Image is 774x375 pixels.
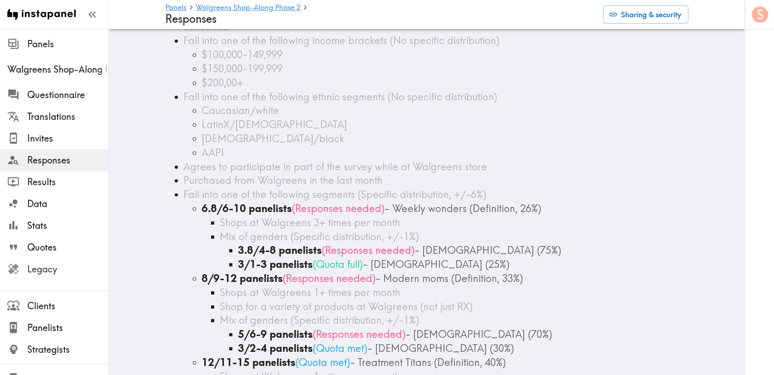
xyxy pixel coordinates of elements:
[184,160,488,173] span: Agrees to participate in part of the survey while at Walgreens store
[166,12,596,25] h4: Responses
[202,62,283,75] span: $150,000-199,999
[313,328,406,340] span: ( Responses needed )
[220,216,401,229] span: Shops at Walgreens 3+ times per month
[238,244,322,257] b: 3.8/4-8 panelists
[27,321,108,334] span: Panelists
[202,272,283,285] b: 8/9-12 panelists
[27,241,108,254] span: Quotes
[283,272,376,285] span: ( Responses needed )
[27,38,108,50] span: Panels
[363,258,510,271] span: - [DEMOGRAPHIC_DATA] (25%)
[27,343,108,356] span: Strategists
[415,244,562,257] span: - [DEMOGRAPHIC_DATA] (75%)
[751,5,769,24] button: S
[385,202,542,215] span: - Weekly wonders (Definition, 26%)
[313,258,363,271] span: ( Quota full )
[202,76,244,89] span: $200,00+
[757,7,764,23] span: S
[184,188,487,201] span: Fall into one of the following segments (Specific distribution, +/-6%)
[296,356,350,369] span: ( Quota met )
[184,6,668,33] span: [PERSON_NAME] agrees or strongly agrees with the statement: "In general, I consider myself to be ...
[27,154,108,167] span: Responses
[27,263,108,276] span: Legacy
[202,104,280,117] span: Caucasian/white
[27,110,108,123] span: Translations
[202,118,348,131] span: LatinX/[DEMOGRAPHIC_DATA]
[350,356,506,369] span: - Treatment Titans (Definition, 40%)
[406,328,552,340] span: - [DEMOGRAPHIC_DATA] (70%)
[166,4,187,12] a: Panels
[220,314,419,326] span: Mix of genders (Specific distribution, +/-1%)
[27,219,108,232] span: Stats
[313,342,368,355] span: ( Quota met )
[27,89,108,101] span: Questionnaire
[27,300,108,312] span: Clients
[202,146,224,159] span: AAPI
[7,63,108,76] span: Walgreens Shop-Along Phase 2
[292,202,385,215] span: ( Responses needed )
[202,132,345,145] span: [DEMOGRAPHIC_DATA]/black
[220,286,401,299] span: Shops at Walgreens 1+ times per month
[238,258,313,271] b: 3/1-3 panelists
[27,176,108,188] span: Results
[220,230,419,243] span: Mix of genders (Specific distribution, +/-1%)
[202,48,283,61] span: $100,000-149,999
[322,244,415,257] span: ( Responses needed )
[376,272,523,285] span: - Modern moms (Definition, 33%)
[603,5,689,24] button: Sharing & security
[184,90,498,103] span: Fall into one of the following ethnic segments (No specific distribution)
[27,197,108,210] span: Data
[238,342,313,355] b: 3/2-4 panelists
[220,300,473,313] span: Shop for a variety of products at Walgreens (not just RX)
[238,328,313,340] b: 5/6-9 panelists
[368,342,514,355] span: - [DEMOGRAPHIC_DATA] (30%)
[196,4,301,12] a: Walgreens Shop-Along Phase 2
[184,34,500,47] span: Fall into one of the following income brackets (No specific distribution)
[202,202,292,215] b: 6.8/6-10 panelists
[27,132,108,145] span: Invites
[202,356,296,369] b: 12/11-15 panelists
[184,174,383,187] span: Purchased from Walgreens in the last month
